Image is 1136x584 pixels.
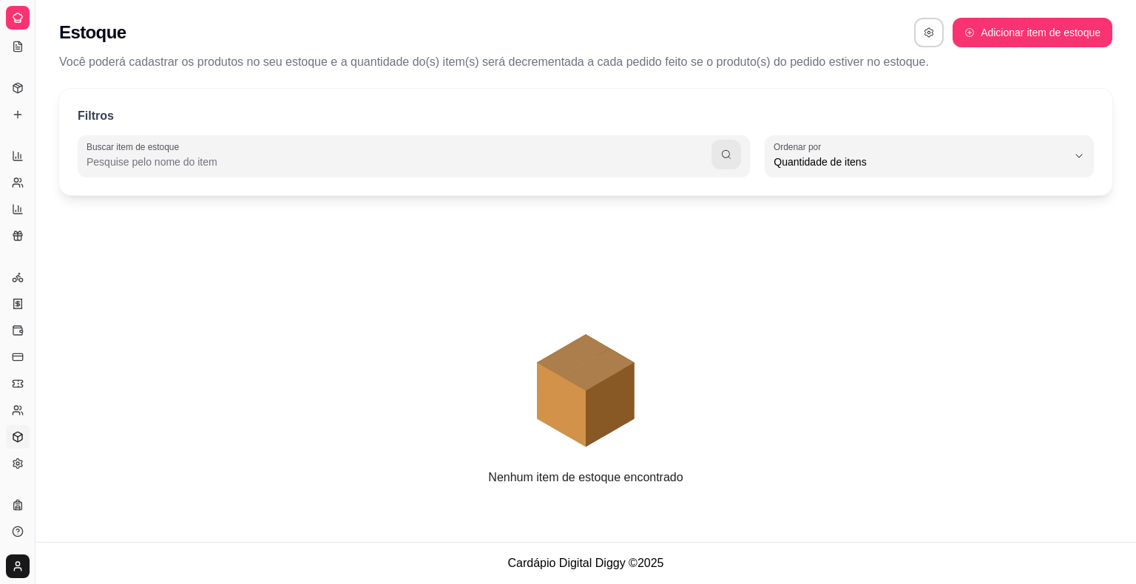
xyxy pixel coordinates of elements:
button: Adicionar item de estoque [953,18,1112,47]
span: Quantidade de itens [774,155,1067,169]
input: Buscar item de estoque [87,155,711,169]
label: Buscar item de estoque [87,140,184,153]
p: Filtros [78,107,114,125]
p: Você poderá cadastrar os produtos no seu estoque e a quantidade do(s) item(s) será decrementada a... [59,53,1112,71]
footer: Cardápio Digital Diggy © 2025 [35,542,1136,584]
div: animation [59,210,1112,469]
h2: Estoque [59,21,126,44]
article: Nenhum item de estoque encontrado [488,469,683,486]
button: Ordenar porQuantidade de itens [765,135,1094,177]
label: Ordenar por [774,140,826,153]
